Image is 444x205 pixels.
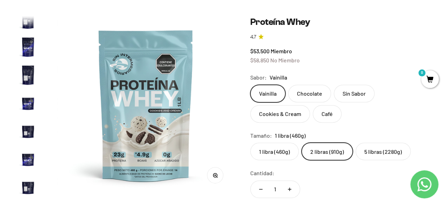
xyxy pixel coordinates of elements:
[17,92,39,116] button: Ir al artículo 10
[250,131,272,140] legend: Tamaño:
[17,36,39,60] button: Ir al artículo 8
[250,33,256,41] span: 4.7
[421,76,439,84] a: 0
[17,64,39,88] button: Ir al artículo 9
[17,92,39,114] img: Proteína Whey
[17,148,39,170] img: Proteína Whey
[271,48,292,54] span: Miembro
[418,69,426,77] mark: 0
[17,176,39,198] img: Proteína Whey
[17,36,39,58] img: Proteína Whey
[250,57,269,63] span: $58,850
[250,16,427,27] h1: Proteína Whey
[250,169,274,178] label: Cantidad:
[270,57,300,63] span: No Miembro
[270,73,287,82] span: Vainilla
[57,16,234,193] img: Proteína Whey
[250,73,267,82] legend: Sabor:
[251,181,271,198] button: Reducir cantidad
[250,48,270,54] span: $53,500
[17,176,39,200] button: Ir al artículo 13
[279,181,300,198] button: Aumentar cantidad
[250,33,427,41] a: 4.74.7 de 5.0 estrellas
[17,120,39,142] img: Proteína Whey
[17,8,39,30] img: Proteína Whey
[17,64,39,86] img: Proteína Whey
[17,148,39,172] button: Ir al artículo 12
[17,8,39,32] button: Ir al artículo 7
[17,120,39,144] button: Ir al artículo 11
[275,131,306,140] span: 1 libra (460g)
